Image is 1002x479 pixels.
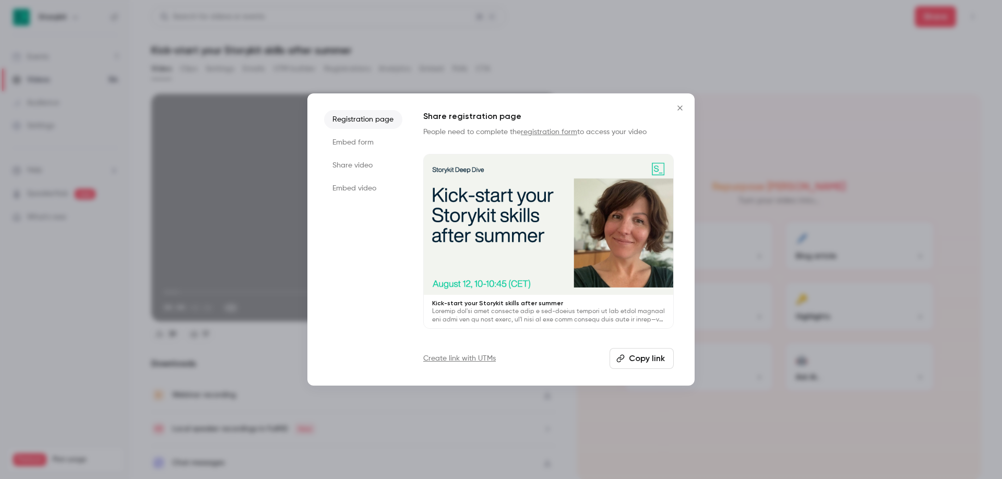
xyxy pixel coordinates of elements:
a: Kick-start your Storykit skills after summerLoremip dol'si amet consecte adip e sed-doeius tempor... [423,154,674,329]
p: People need to complete the to access your video [423,127,674,137]
p: Kick-start your Storykit skills after summer [432,299,665,307]
button: Close [670,98,690,118]
li: Registration page [324,110,402,129]
button: Copy link [610,348,674,369]
h1: Share registration page [423,110,674,123]
a: Create link with UTMs [423,353,496,364]
a: registration form [521,128,577,136]
li: Share video [324,156,402,175]
li: Embed form [324,133,402,152]
li: Embed video [324,179,402,198]
p: Loremip dol'si amet consecte adip e sed-doeius tempori ut lab etdol magnaal eni admi ven qu nost ... [432,307,665,324]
